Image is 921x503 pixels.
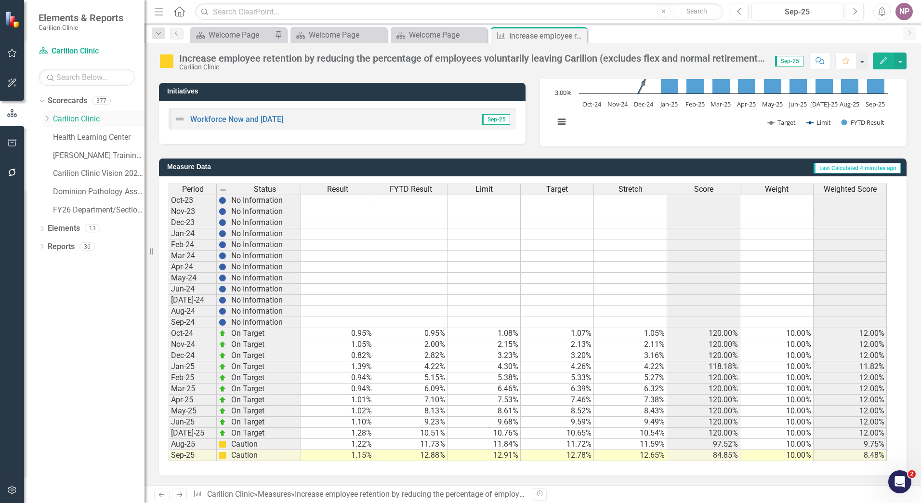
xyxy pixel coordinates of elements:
[219,230,226,238] img: BgCOk07PiH71IgAAAABJRU5ErkJggg==
[659,100,678,108] text: Jan-25
[673,5,721,18] button: Search
[219,429,226,437] img: zOikAAAAAElFTkSuQmCC
[169,239,217,251] td: Feb-24
[169,450,217,461] td: Sep-25
[169,428,217,439] td: [DATE]-25
[447,428,521,439] td: 10.76%
[301,439,374,450] td: 1.22%
[169,217,217,228] td: Dec-23
[374,361,447,372] td: 4.22%
[229,295,301,306] td: No Information
[53,150,145,161] a: [PERSON_NAME] Training Scorecard 8/23
[79,242,95,251] div: 36
[555,115,568,129] button: View chart menu, Chart
[39,69,135,86] input: Search Below...
[775,56,803,66] span: Sep-25
[740,361,814,372] td: 10.00%
[219,374,226,382] img: zOikAAAAAElFTkSuQmCC
[48,241,75,252] a: Reports
[219,330,226,337] img: zOikAAAAAElFTkSuQmCC
[594,450,667,461] td: 12.65%
[169,273,217,284] td: May-24
[740,384,814,395] td: 10.00%
[327,185,348,194] span: Result
[229,328,301,339] td: On Target
[740,417,814,428] td: 10.00%
[521,395,594,406] td: 7.46%
[219,363,226,371] img: zOikAAAAAElFTkSuQmCC
[740,339,814,350] td: 10.00%
[53,186,145,198] a: Dominion Pathology Associates
[521,361,594,372] td: 4.26%
[447,417,521,428] td: 9.68%
[447,339,521,350] td: 2.15%
[374,450,447,461] td: 12.88%
[169,395,217,406] td: Apr-25
[301,417,374,428] td: 1.10%
[169,228,217,239] td: Jan-24
[193,29,272,41] a: Welcome Page
[447,450,521,461] td: 12.91%
[229,406,301,417] td: On Target
[667,350,740,361] td: 120.00%
[762,100,783,108] text: May-25
[765,185,789,194] span: Weight
[814,395,887,406] td: 12.00%
[229,228,301,239] td: No Information
[301,372,374,384] td: 0.94%
[685,100,705,108] text: Feb-25
[594,406,667,417] td: 8.43%
[521,372,594,384] td: 5.33%
[509,30,585,42] div: Increase employee retention by reducing the percentage of employees voluntarily leaving Carilion ...
[301,395,374,406] td: 1.01%
[219,285,226,293] img: BgCOk07PiH71IgAAAABJRU5ErkJggg==
[814,163,901,173] span: Last Calculated 4 minutes ago
[169,384,217,395] td: Mar-25
[229,350,301,361] td: On Target
[737,100,756,108] text: Apr-25
[374,339,447,350] td: 2.00%
[53,168,145,179] a: Carilion Clinic Vision 2025 (Full Version)
[85,225,100,233] div: 13
[219,407,226,415] img: zOikAAAAAElFTkSuQmCC
[814,328,887,339] td: 12.00%
[374,439,447,450] td: 11.73%
[447,350,521,361] td: 3.23%
[667,450,740,461] td: 84.85%
[5,11,22,28] img: ClearPoint Strategy
[594,372,667,384] td: 5.27%
[229,317,301,328] td: No Information
[374,406,447,417] td: 8.13%
[594,395,667,406] td: 7.38%
[193,489,526,500] div: » »
[229,428,301,439] td: On Target
[594,384,667,395] td: 6.32%
[814,372,887,384] td: 12.00%
[295,490,755,499] div: Increase employee retention by reducing the percentage of employees voluntarily leaving Carilion ...
[92,97,111,105] div: 377
[521,350,594,361] td: 3.20%
[788,100,807,108] text: Jun-25
[582,100,602,108] text: Oct-24
[740,428,814,439] td: 10.00%
[169,372,217,384] td: Feb-25
[169,439,217,450] td: Aug-25
[219,197,226,204] img: BgCOk07PiH71IgAAAABJRU5ErkJggg==
[219,307,226,315] img: BgCOk07PiH71IgAAAABJRU5ErkJggg==
[895,3,913,20] div: NP
[169,251,217,262] td: Mar-24
[229,306,301,317] td: No Information
[374,350,447,361] td: 2.82%
[301,350,374,361] td: 0.82%
[810,100,838,108] text: [DATE]-25
[694,185,713,194] span: Score
[607,100,628,108] text: Nov-24
[594,361,667,372] td: 4.22%
[740,328,814,339] td: 10.00%
[219,208,226,215] img: BgCOk07PiH71IgAAAABJRU5ErkJggg==
[814,450,887,461] td: 8.48%
[219,418,226,426] img: zOikAAAAAElFTkSuQmCC
[229,251,301,262] td: No Information
[301,328,374,339] td: 0.95%
[447,361,521,372] td: 4.30%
